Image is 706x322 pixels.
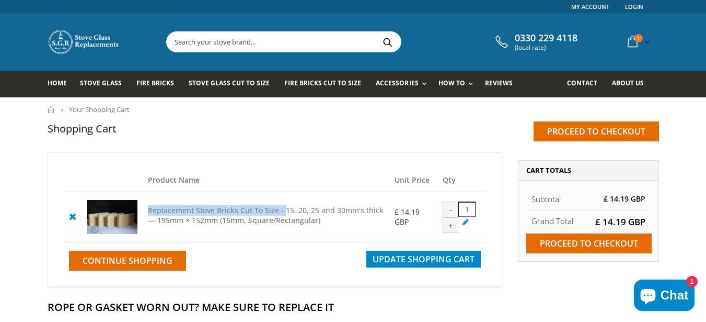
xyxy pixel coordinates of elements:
[493,32,577,51] a: 0330 229 4118 (local rate)
[373,253,474,265] span: Update Shopping Cart
[48,71,75,97] a: Home
[623,31,652,52] a: 1
[485,79,513,87] span: Reviews
[612,79,644,87] span: About us
[376,71,431,97] a: Accessories
[438,71,478,97] a: How To
[443,202,458,217] div: -
[631,280,698,314] inbox-online-store-chat: Shopify online store chat
[48,121,117,136] h1: Shopping Cart
[69,251,186,271] a: Continue Shopping
[395,207,420,226] span: £ 14.19 GBP
[148,215,320,225] span: — 195mm × 152mm (15mm, Square/Rectangular)
[531,194,561,204] span: Subtotal
[69,105,130,114] span: Your Shopping Cart
[485,71,520,97] a: Reviews
[366,251,481,268] button: Update Shopping Cart
[189,71,277,97] a: Stove Glass Cut To Size
[48,29,121,55] img: Stove Glass Replacement
[567,79,597,87] span: Contact
[48,106,55,113] a: Home
[604,194,645,204] span: £ 14.19 GBP
[136,79,174,87] span: Fire Bricks
[526,234,652,253] input: Proceed to checkout
[189,79,270,87] span: Stove Glass Cut To Size
[389,169,438,192] th: Unit Price
[376,79,418,87] span: Accessories
[515,32,577,44] span: 0330 229 4118
[143,169,389,192] th: Product Name
[80,71,130,97] a: Stove Glass
[534,121,659,141] input: Proceed to checkout
[634,34,643,42] span: 1
[567,71,605,97] a: Contact
[515,44,577,51] span: (local rate)
[612,71,652,97] a: About us
[284,79,361,87] span: Fire Bricks Cut To Size
[376,32,400,52] button: Search
[526,165,571,175] span: Cart Totals
[48,79,67,87] span: Home
[595,216,645,228] span: £ 14.19 GBP
[438,79,465,87] span: How To
[437,169,485,192] th: Qty
[148,205,384,215] a: Replacement Stove Bricks Cut To Size - 15, 20, 25 and 30mm's thick
[531,216,573,226] strong: Grand Total
[87,200,137,234] img: Replacement Stove Bricks Cut To Size - 15, 20, 25 and 30mm's thick - Brick Pool #3
[443,217,458,233] div: +
[284,71,369,97] a: Fire Bricks Cut To Size
[80,79,122,87] span: Stove Glass
[167,32,518,52] input: Search your stove brand...
[48,300,659,314] h2: Rope Or Gasket Worn Out? Make Sure To Replace It
[83,255,172,267] span: Continue Shopping
[136,71,182,97] a: Fire Bricks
